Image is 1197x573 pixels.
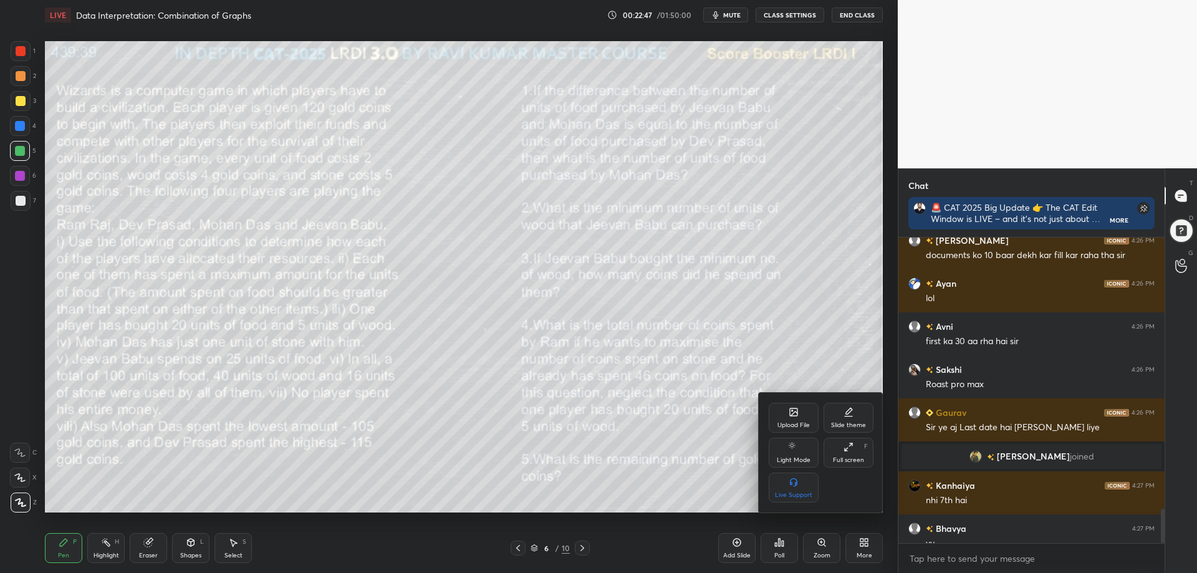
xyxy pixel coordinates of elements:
div: Upload File [777,422,810,428]
div: Slide theme [831,422,866,428]
div: Light Mode [777,457,810,463]
div: Full screen [833,457,864,463]
div: F [864,443,868,450]
div: Live Support [775,492,812,498]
